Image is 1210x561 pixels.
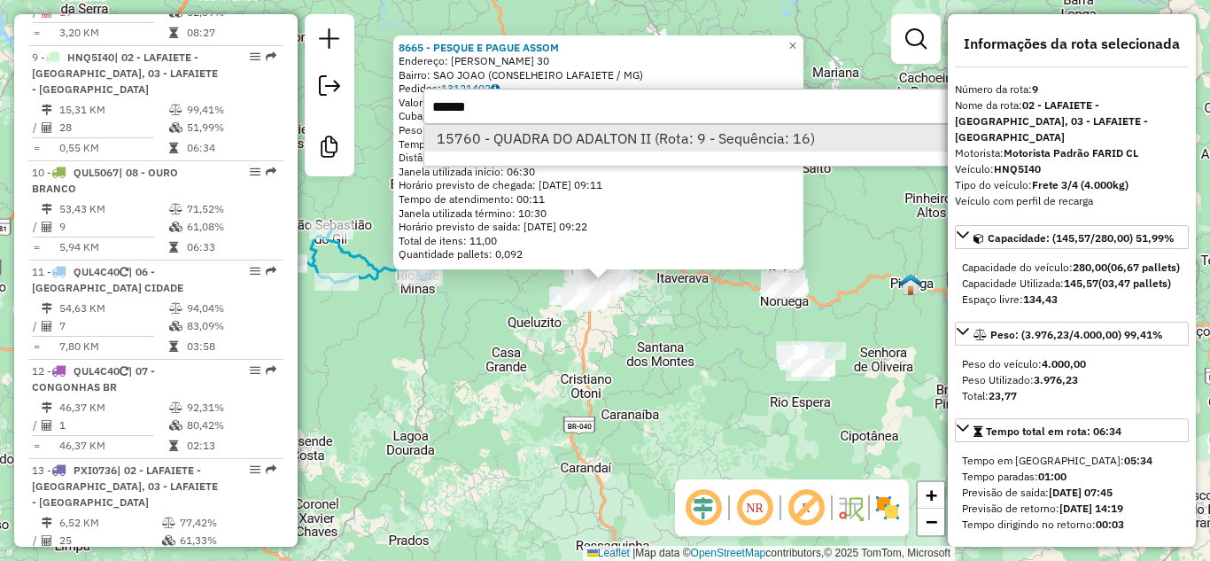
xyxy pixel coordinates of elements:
em: Opções [250,464,260,475]
span: Exibir rótulo [785,487,827,529]
em: Rota exportada [266,365,276,376]
div: Número da rota: [955,82,1189,97]
i: Total de Atividades [42,122,52,133]
span: | 02 - LAFAIETE - [GEOGRAPHIC_DATA], 03 - LAFAIETE - [GEOGRAPHIC_DATA] [32,464,218,509]
i: Tempo total em rota [169,143,178,153]
div: Horário previsto de chegada: [DATE] 09:11 [399,178,798,192]
span: Capacidade: (145,57/280,00) 51,99% [988,231,1175,245]
a: Peso: (3.976,23/4.000,00) 99,41% [955,322,1189,346]
a: Leaflet [587,547,630,559]
span: Ocultar deslocamento [682,487,725,529]
strong: 145,57 [1064,277,1098,290]
div: Atividade não roteirizada - MARIA CONCEICAO SILV [777,345,821,362]
div: Tempo em [GEOGRAPHIC_DATA]: [962,453,1182,469]
i: % de utilização da cubagem [169,222,182,232]
span: Peso: (3.976,23/4.000,00) 99,41% [990,328,1163,341]
span: Peso do veículo: [962,357,1086,370]
td: 3,20 KM [58,24,168,42]
em: Opções [250,51,260,62]
td: 80,42% [186,417,275,434]
div: Atividade não roteirizada - BAR E MERC H2O [761,277,805,294]
i: % de utilização do peso [169,105,182,115]
img: Exibir/Ocultar setores [873,494,902,522]
div: Endereço: [PERSON_NAME] 30 [399,54,798,68]
strong: Motorista Padrão FARID CL [1004,146,1138,160]
span: | 08 - OURO BRANCO [32,166,178,195]
td: 06:33 [186,238,275,256]
i: % de utilização da cubagem [169,420,182,431]
div: Janela utilizada término: 10:30 [399,206,798,221]
td: 92,31% [186,399,275,417]
i: % de utilização da cubagem [162,535,175,546]
em: Rota exportada [266,51,276,62]
td: = [32,24,41,42]
div: Atividade não roteirizada - BAR DO NEM [780,353,824,370]
em: Opções [250,167,260,177]
em: Opções [250,266,260,277]
div: Previsão de saída: [962,485,1182,501]
div: Atividade não roteirizada - JOAO INACIO DE SOUZA [761,273,805,291]
span: − [926,510,937,533]
strong: 23,77 [989,389,1017,402]
strong: 134,43 [1023,292,1058,306]
i: % de utilização da cubagem [169,122,182,133]
td: 0,55 KM [58,139,168,157]
i: % de utilização do peso [169,402,182,413]
strong: 3.976,23 [1034,373,1078,386]
td: 77,42% [179,514,275,532]
strong: 02 - LAFAIETE - [GEOGRAPHIC_DATA], 03 - LAFAIETE - [GEOGRAPHIC_DATA] [955,98,1148,144]
div: Atividade não roteirizada - KARINA MARIA [762,278,806,296]
div: Quantidade pallets: 0,092 [399,247,798,261]
td: / [32,532,41,549]
a: Zoom in [918,482,944,509]
strong: 05:34 [1124,454,1152,467]
td: 5,94 KM [58,238,168,256]
span: HNQ5I40 [67,51,114,64]
div: Atividade não roteirizada - VANILDA ELCLIDIA [585,274,629,292]
span: QUL5067 [74,166,119,179]
td: 61,08% [186,218,275,236]
span: 11 - [32,265,183,294]
div: Nome da rota: [955,97,1189,145]
i: Total de Atividades [42,535,52,546]
div: Capacidade: (145,57/280,00) 51,99% [955,253,1189,315]
td: 61,33% [179,532,275,549]
i: Veículo já utilizado nesta sessão [120,267,128,277]
span: | 07 - CONGONHAS BR [32,364,155,393]
td: 7,80 KM [58,338,168,355]
i: Total de Atividades [42,321,52,331]
td: 7 [58,317,168,335]
div: Atividade não roteirizada - SUPERLAMINENSE [779,347,823,364]
div: Janela utilizada início: 06:30 [399,165,798,179]
strong: 4.000,00 [1042,357,1086,370]
td: 71,52% [186,200,275,218]
i: Total de Atividades [42,222,52,232]
div: Atividade não roteirizada - AGOSTINHO ANIZIO MOR [763,278,807,296]
a: 13121402 [441,82,500,95]
span: PXI0736 [74,464,117,477]
a: 8665 - PESQUE E PAGUE ASSOM [399,41,559,54]
div: Tempo dirigindo no retorno: [962,517,1182,533]
div: Atividade não roteirizada - VANDERLEIA PEREIRA D [786,363,830,381]
span: QUL4C40 [74,364,120,378]
a: Tempo total em rota: 06:34 [955,418,1189,442]
td: 94,04% [186,300,275,317]
em: Rota exportada [266,266,276,277]
div: Atividade não roteirizada - ELISANGELA MARIA [761,279,805,297]
div: Tempo paradas: [962,469,1182,485]
img: Fluxo de ruas [836,494,865,522]
a: Exportar sessão [312,68,347,108]
span: + [926,484,937,506]
a: Nova sessão e pesquisa [312,21,347,61]
h4: Informações da rota selecionada [955,35,1189,52]
em: Opções [250,365,260,376]
div: Previsão de retorno: [962,501,1182,517]
span: 12 - [32,364,155,393]
td: 46,37 KM [58,437,168,455]
i: Distância Total [42,402,52,413]
div: Map data © contributors,© 2025 TomTom, Microsoft [583,546,955,561]
a: Close popup [782,35,803,57]
a: Capacidade: (145,57/280,00) 51,99% [955,225,1189,249]
div: Distância prevista: 0,121 km (7,26 km/h) [399,151,798,165]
